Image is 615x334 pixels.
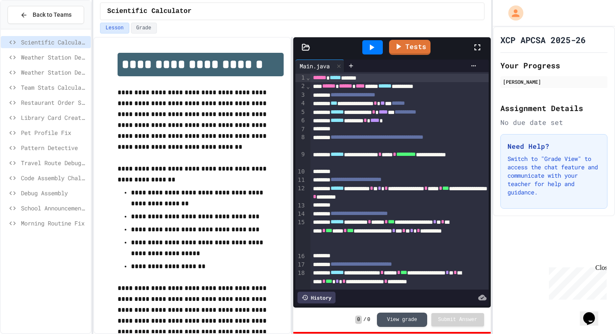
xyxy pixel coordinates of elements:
[295,62,334,70] div: Main.java
[21,53,87,62] span: Weather Station Debugger
[295,210,306,218] div: 14
[295,261,306,269] div: 17
[21,128,87,137] span: Pet Profile Fix
[21,219,87,228] span: Morning Routine Fix
[21,204,87,212] span: School Announcements
[297,292,336,303] div: History
[131,23,157,34] button: Grade
[295,176,306,184] div: 11
[295,202,306,210] div: 13
[507,141,600,151] h3: Need Help?
[21,143,87,152] span: Pattern Detective
[295,108,306,117] div: 5
[580,300,607,326] iframe: chat widget
[295,99,306,108] div: 4
[21,173,87,182] span: Code Assembly Challenge
[500,3,525,23] div: My Account
[295,74,306,82] div: 1
[500,102,607,114] h2: Assignment Details
[8,6,84,24] button: Back to Teams
[21,98,87,107] span: Restaurant Order System
[306,83,310,90] span: Fold line
[377,313,427,327] button: View grade
[107,6,192,16] span: Scientific Calculator
[546,264,607,300] iframe: chat widget
[295,184,306,202] div: 12
[295,168,306,176] div: 10
[295,117,306,125] div: 6
[355,316,361,324] span: 0
[295,150,306,168] div: 9
[21,113,87,122] span: Library Card Creator
[21,68,87,77] span: Weather Station Debugger
[306,74,310,81] span: Fold line
[21,83,87,92] span: Team Stats Calculator
[507,155,600,197] p: Switch to "Grade View" to access the chat feature and communicate with your teacher for help and ...
[295,269,306,295] div: 18
[21,38,87,47] span: Scientific Calculator
[21,189,87,197] span: Debug Assembly
[295,133,306,150] div: 8
[500,60,607,71] h2: Your Progress
[389,40,430,55] a: Tests
[367,316,370,323] span: 0
[295,218,306,252] div: 15
[431,313,484,326] button: Submit Answer
[21,158,87,167] span: Travel Route Debugger
[33,10,72,19] span: Back to Teams
[438,316,477,323] span: Submit Answer
[295,60,344,72] div: Main.java
[295,252,306,261] div: 16
[295,125,306,134] div: 7
[364,316,366,323] span: /
[503,78,605,85] div: [PERSON_NAME]
[295,91,306,99] div: 3
[100,23,129,34] button: Lesson
[500,117,607,127] div: No due date set
[295,82,306,91] div: 2
[3,3,58,53] div: Chat with us now!Close
[500,34,586,46] h1: XCP APCSA 2025-26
